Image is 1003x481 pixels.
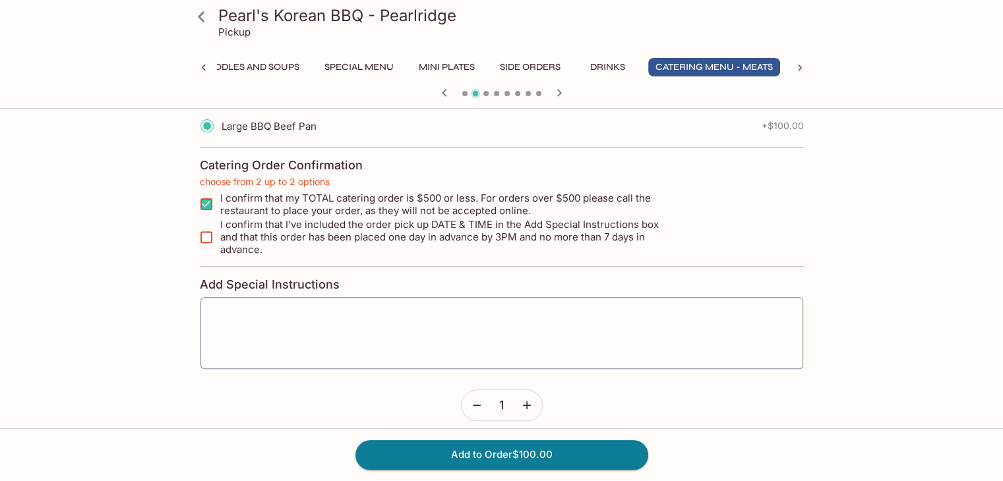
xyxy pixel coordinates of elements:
[222,120,317,132] span: Large BBQ Beef Pan
[218,26,251,38] p: Pickup
[493,58,568,76] button: Side Orders
[578,58,638,76] button: Drinks
[648,58,780,76] button: Catering Menu - Meats
[220,192,677,217] span: I confirm that my TOTAL catering order is $500 or less. For orders over $500 please call the rest...
[499,398,504,412] span: 1
[218,5,808,26] h3: Pearl's Korean BBQ - Pearlridge
[411,58,482,76] button: Mini Plates
[355,440,648,469] button: Add to Order$100.00
[762,121,804,131] span: + $100.00
[200,277,804,292] h4: Add Special Instructions
[317,58,401,76] button: Special Menu
[200,177,804,187] p: choose from 2 up to 2 options
[200,158,363,173] h4: Catering Order Confirmation
[220,218,677,256] span: I confirm that I’ve included the order pick up DATE & TIME in the Add Special Instructions box an...
[193,58,307,76] button: Noodles and Soups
